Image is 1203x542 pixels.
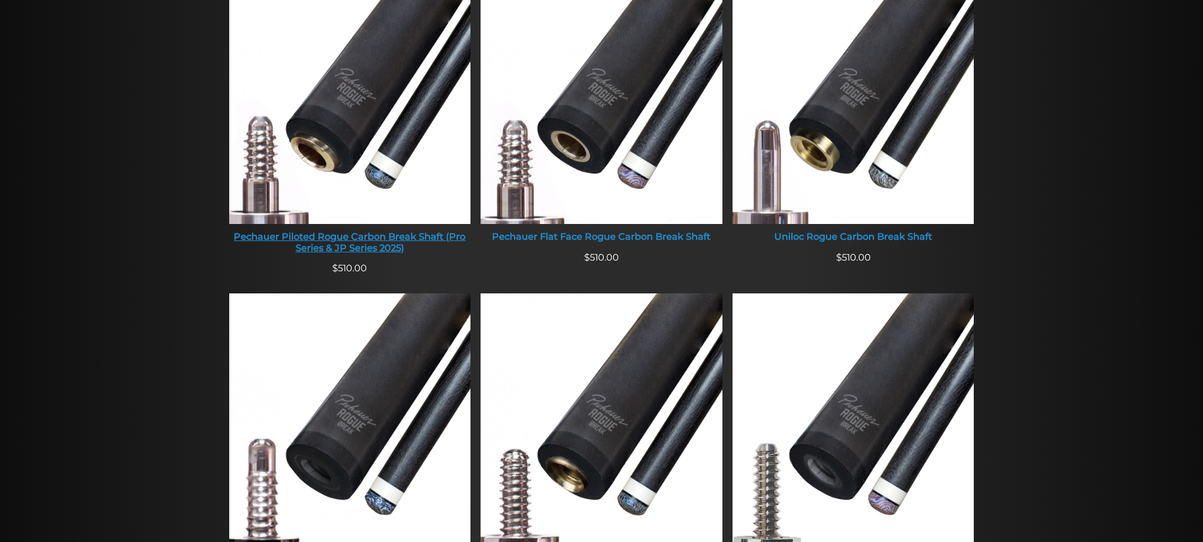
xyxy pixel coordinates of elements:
span: 510.00 [584,252,619,263]
div: Uniloc Rogue Carbon Break Shaft [733,232,974,243]
span: $ [836,252,842,263]
span: $ [332,262,338,274]
div: Pechauer Flat Face Rogue Carbon Break Shaft [481,232,722,243]
span: 510.00 [332,262,367,274]
span: $ [584,252,590,263]
span: 510.00 [836,252,871,263]
div: Pechauer Piloted Rogue Carbon Break Shaft (Pro Series & JP Series 2025) [229,232,471,254]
